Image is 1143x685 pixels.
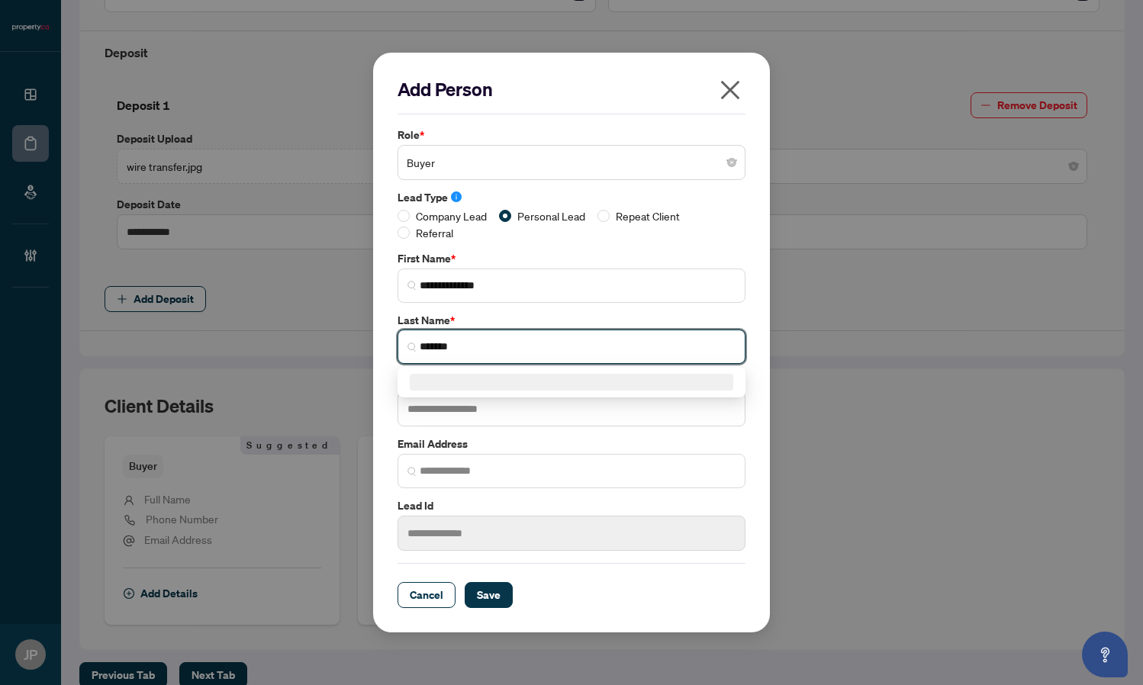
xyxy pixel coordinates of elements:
[727,158,736,167] span: close-circle
[410,583,443,607] span: Cancel
[465,582,513,608] button: Save
[410,207,493,224] span: Company Lead
[410,224,459,241] span: Referral
[398,250,745,267] label: First Name
[407,148,736,177] span: Buyer
[398,497,745,514] label: Lead Id
[407,467,417,476] img: search_icon
[610,207,686,224] span: Repeat Client
[398,189,745,206] label: Lead Type
[398,77,745,101] h2: Add Person
[1082,632,1128,677] button: Open asap
[407,281,417,290] img: search_icon
[451,191,462,202] span: info-circle
[477,583,501,607] span: Save
[398,582,456,608] button: Cancel
[511,207,591,224] span: Personal Lead
[407,342,417,352] img: search_icon
[398,436,745,452] label: Email Address
[398,127,745,143] label: Role
[398,312,745,329] label: Last Name
[718,78,742,102] span: close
